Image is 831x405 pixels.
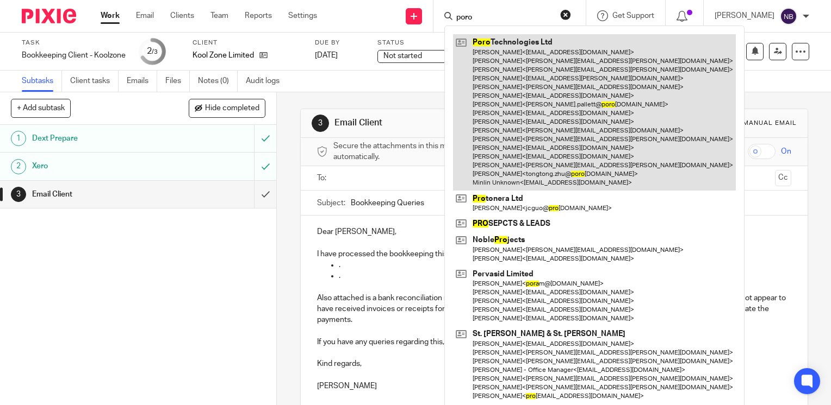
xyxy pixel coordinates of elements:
[32,158,173,174] h1: Xero
[246,71,288,92] a: Audit logs
[11,131,26,146] div: 1
[22,50,126,61] div: Bookkeeping Client - Koolzone
[152,49,158,55] small: /3
[205,104,259,113] span: Hide completed
[22,39,126,47] label: Task
[781,146,791,157] span: On
[147,45,158,58] div: 2
[198,71,238,92] a: Notes (0)
[193,39,301,47] label: Client
[560,9,571,20] button: Clear
[317,358,791,369] p: Kind regards,
[165,71,190,92] a: Files
[32,186,173,202] h1: Email Client
[22,9,76,23] img: Pixie
[11,159,26,174] div: 2
[317,293,791,326] p: Also attached is a bank reconciliation report that shows payments that have been made by Kool Zon...
[317,198,345,208] label: Subject:
[377,39,486,47] label: Status
[317,337,791,347] p: If you have any queries regarding this, please do not hesitate to contact me.
[780,8,797,25] img: svg%3E
[245,10,272,21] a: Reports
[317,173,329,183] label: To:
[315,39,364,47] label: Due by
[210,10,228,21] a: Team
[383,52,422,60] span: Not started
[317,226,791,237] p: Dear [PERSON_NAME],
[715,10,774,21] p: [PERSON_NAME]
[317,249,791,260] p: I have processed the bookkeeping this week for Kool Zone Limited. Please see below some queries t...
[315,52,338,59] span: [DATE]
[101,10,120,21] a: Work
[22,71,62,92] a: Subtasks
[333,141,659,163] span: Secure the attachments in this message. Files exceeding the size limit (10MB) will be secured aut...
[339,260,791,270] p: .
[455,13,553,23] input: Search
[334,117,577,129] h1: Email Client
[743,119,797,128] div: Manual email
[11,99,71,117] button: + Add subtask
[136,10,154,21] a: Email
[339,270,791,281] p: .
[32,130,173,147] h1: Dext Prepare
[193,50,254,61] p: Kool Zone Limited
[170,10,194,21] a: Clients
[189,99,265,117] button: Hide completed
[312,115,329,132] div: 3
[612,12,654,20] span: Get Support
[317,381,791,391] p: [PERSON_NAME]
[127,71,157,92] a: Emails
[288,10,317,21] a: Settings
[775,170,791,186] button: Cc
[70,71,119,92] a: Client tasks
[11,187,26,202] div: 3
